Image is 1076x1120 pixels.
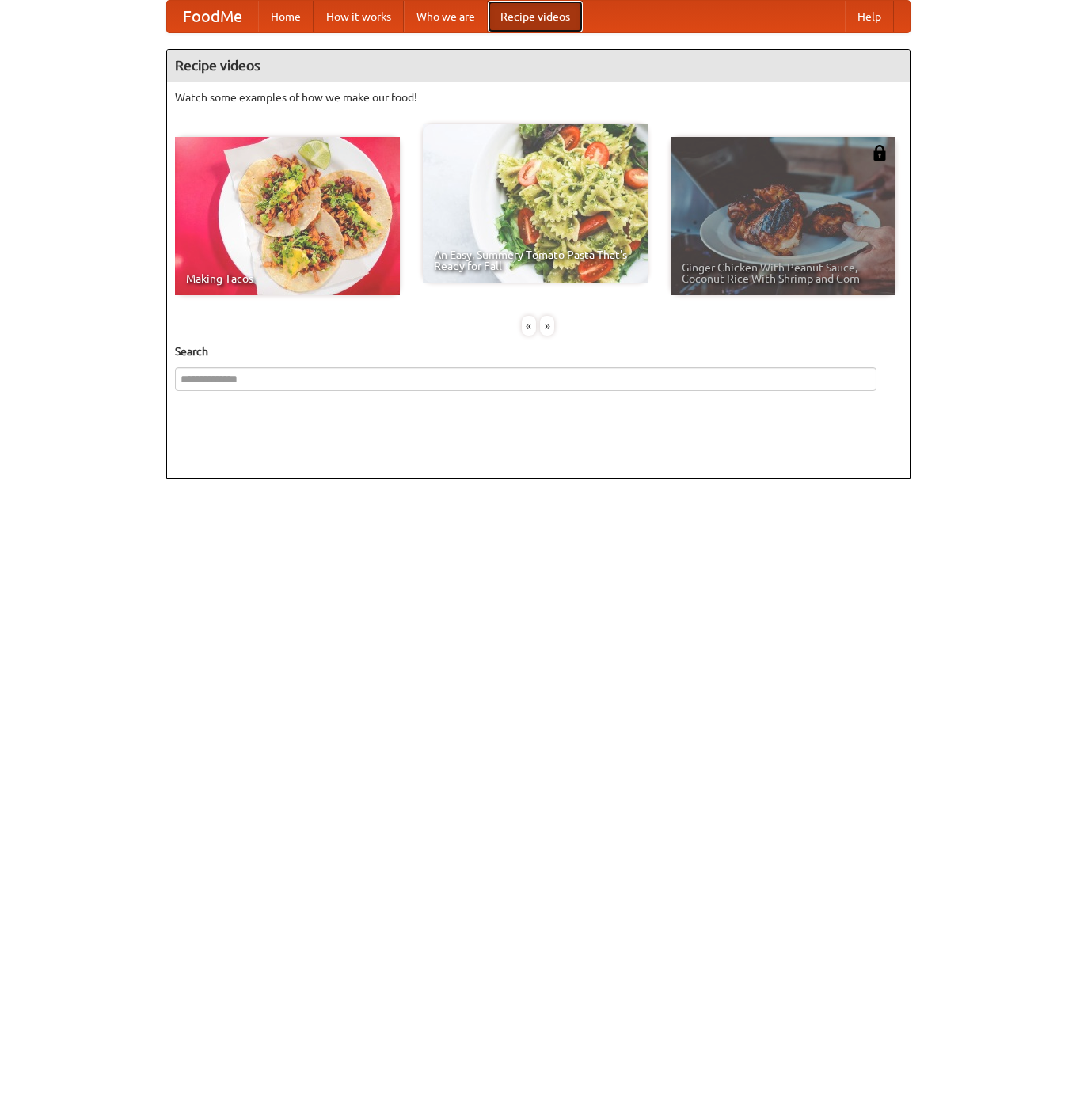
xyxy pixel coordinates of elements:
img: 483408.png [872,145,888,161]
a: An Easy, Summery Tomato Pasta That's Ready for Fall [423,124,648,283]
a: Recipe videos [488,1,583,32]
span: An Easy, Summery Tomato Pasta That's Ready for Fall [434,249,637,271]
p: Watch some examples of how we make our food! [175,89,902,105]
h4: Recipe videos [167,50,910,82]
a: FoodMe [167,1,258,32]
span: Making Tacos [186,273,389,284]
a: Making Tacos [175,137,400,295]
a: How it works [314,1,404,32]
h5: Search [175,344,902,359]
a: Home [258,1,314,32]
a: Help [845,1,894,32]
div: » [540,316,554,336]
div: « [522,316,536,336]
a: Who we are [404,1,488,32]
